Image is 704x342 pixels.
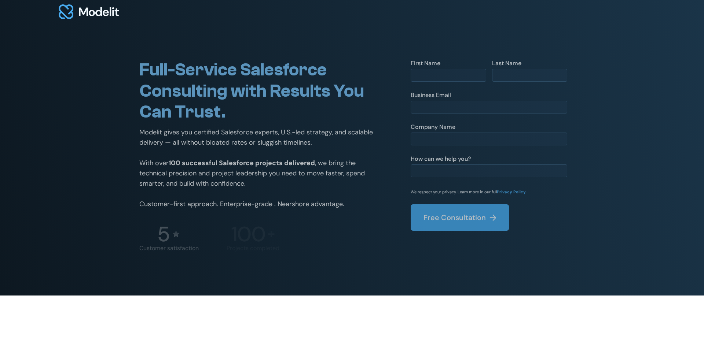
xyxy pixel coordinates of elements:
p: Projects completed [227,245,279,252]
img: Stars [172,230,180,238]
strong: 100 successful Salesforce projects delivered [169,159,315,167]
div: Company Name [411,123,567,131]
a: Privacy Policy. [497,189,527,194]
img: modelit logo [59,4,119,19]
button: Free Consultation [411,204,509,231]
span: Full-Service Salesforce Consulting with Results You Can Trust. [139,60,364,122]
p: We respect your privacy. Learn more in our full [411,189,527,195]
div: Business Email [411,91,567,99]
p: Modelit gives you certified Salesforce experts, U.S.-led strategy, and scalable delivery — all wi... [139,127,381,209]
p: 100 [231,224,266,245]
img: Plus [268,231,275,237]
div: First Name [411,59,486,67]
p: 5 [158,224,169,245]
p: Customer satisfaction [139,245,199,252]
div: Free Consultation [423,212,486,223]
div: How can we help you? [411,155,567,163]
div: Last Name [492,59,568,67]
